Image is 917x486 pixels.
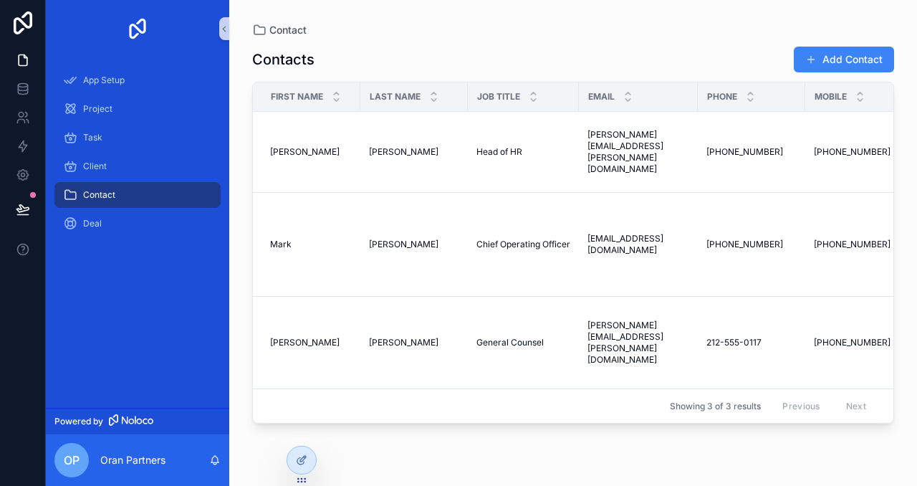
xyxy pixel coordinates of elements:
[271,91,323,103] span: First Name
[587,233,689,256] a: [EMAIL_ADDRESS][DOMAIN_NAME]
[370,91,421,103] span: Last Name
[369,337,459,348] a: [PERSON_NAME]
[706,239,797,250] a: [PHONE_NUMBER]
[252,49,315,70] h1: Contacts
[815,91,847,103] span: Mobile
[814,146,890,158] span: [PHONE_NUMBER]
[369,239,459,250] a: [PERSON_NAME]
[64,452,80,469] span: OP
[476,146,570,158] a: Head of HR
[476,337,544,348] span: General Counsel
[83,189,115,201] span: Contact
[83,103,112,115] span: Project
[126,17,149,40] img: App logo
[814,239,890,250] span: [PHONE_NUMBER]
[46,408,229,434] a: Powered by
[54,416,103,427] span: Powered by
[270,337,352,348] a: [PERSON_NAME]
[46,57,229,255] div: scrollable content
[476,239,570,250] a: Chief Operating Officer
[814,239,904,250] a: [PHONE_NUMBER]
[54,153,221,179] a: Client
[369,337,438,348] span: [PERSON_NAME]
[54,182,221,208] a: Contact
[83,132,102,143] span: Task
[54,211,221,237] a: Deal
[54,125,221,151] a: Task
[270,146,352,158] a: [PERSON_NAME]
[477,91,520,103] span: Job Title
[100,453,165,467] p: Oran Partners
[476,337,570,348] a: General Counsel
[587,129,689,175] a: [PERSON_NAME][EMAIL_ADDRESS][PERSON_NAME][DOMAIN_NAME]
[369,146,438,158] span: [PERSON_NAME]
[706,337,762,348] span: 212-555-0117
[54,96,221,122] a: Project
[814,337,890,348] span: [PHONE_NUMBER]
[369,239,438,250] span: [PERSON_NAME]
[369,146,459,158] a: [PERSON_NAME]
[706,146,783,158] span: [PHONE_NUMBER]
[670,401,761,412] span: Showing 3 of 3 results
[270,337,340,348] span: [PERSON_NAME]
[587,320,689,366] a: [PERSON_NAME][EMAIL_ADDRESS][PERSON_NAME][DOMAIN_NAME]
[707,91,737,103] span: Phone
[814,146,904,158] a: [PHONE_NUMBER]
[814,337,904,348] a: [PHONE_NUMBER]
[706,337,797,348] a: 212-555-0117
[83,218,102,229] span: Deal
[270,239,352,250] a: Mark
[83,161,107,172] span: Client
[83,75,125,86] span: App Setup
[269,23,307,37] span: Contact
[252,23,307,37] a: Contact
[588,91,615,103] span: Email
[54,67,221,93] a: App Setup
[794,47,894,72] button: Add Contact
[270,239,292,250] span: Mark
[476,146,522,158] span: Head of HR
[270,146,340,158] span: [PERSON_NAME]
[706,146,797,158] a: [PHONE_NUMBER]
[706,239,783,250] span: [PHONE_NUMBER]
